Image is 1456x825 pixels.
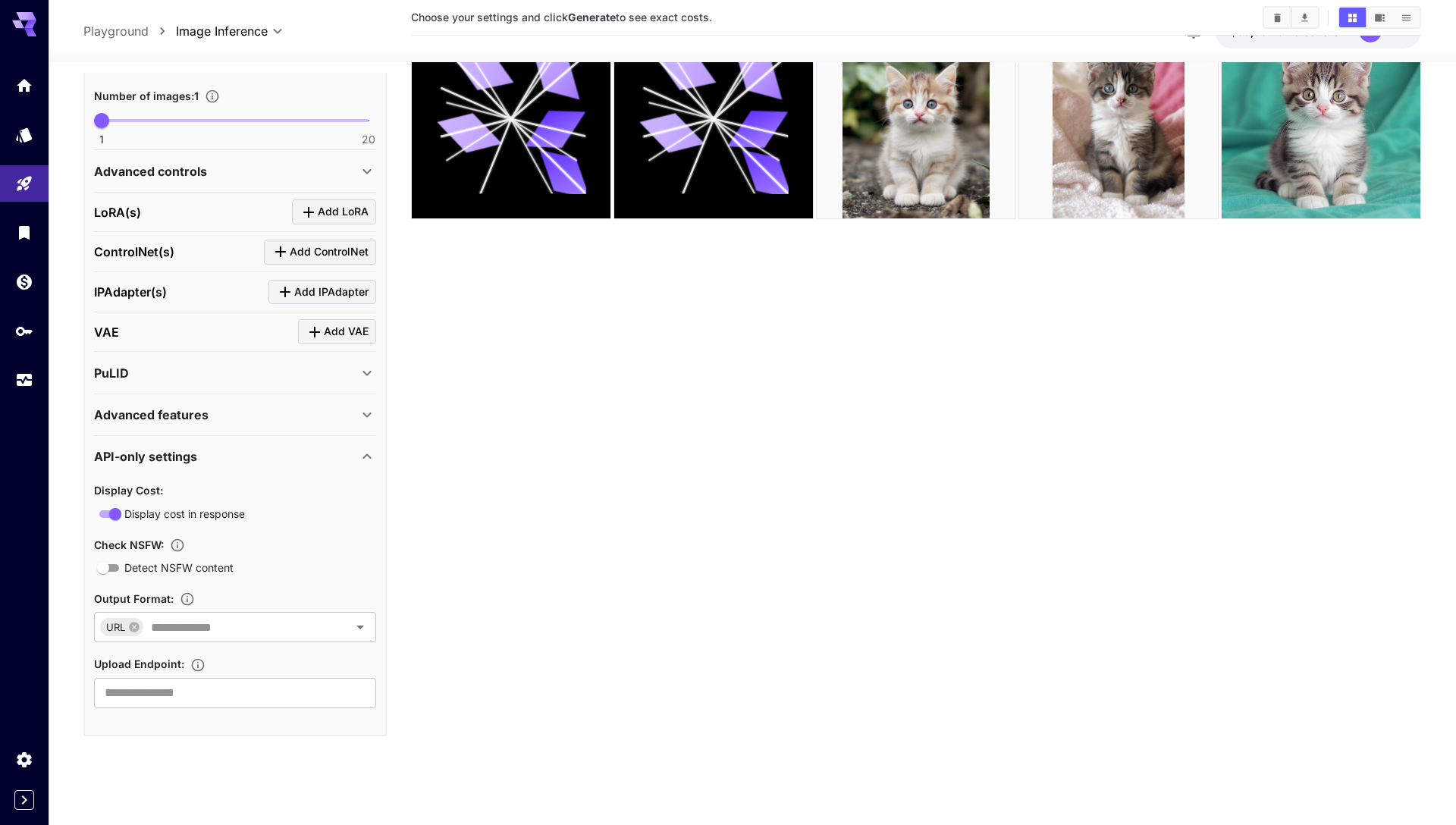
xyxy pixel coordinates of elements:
button: Specifies how the image is returned based on your use case: base64Data for embedding in code, dat... [174,591,201,607]
button: Click to add ControlNet [264,240,376,265]
span: Upload Endpoint : [94,657,184,670]
button: Clear Images [1264,8,1291,27]
span: Add LoRA [318,202,369,221]
button: Click to add LoRA [292,199,376,224]
span: $35,532.32 [1230,25,1294,38]
span: Image Inference [176,22,268,40]
div: Settings [15,750,33,769]
button: Click to add IPAdapter [268,280,376,305]
span: Choose your settings and click to see exact costs. [411,11,712,24]
button: When enabled, the API uses a pre-trained model to flag content that may be NSFW. The response wil... [164,538,191,553]
p: PuLID [94,364,129,382]
span: Display cost in response [124,506,245,522]
span: Check NSFW : [94,538,164,551]
div: Home [15,76,33,95]
div: Library [15,223,33,242]
p: ControlNet(s) [94,243,174,261]
a: Playground [83,22,149,40]
p: Advanced controls [94,162,207,180]
div: Models [15,125,33,144]
div: Advanced controls [94,153,376,190]
p: VAE [94,323,119,341]
div: PuLID [94,355,376,391]
p: LoRA(s) [94,203,141,221]
span: Add ControlNet [290,243,369,262]
b: Generate [568,11,616,24]
div: URL [100,618,143,636]
button: Show images in grid view [1339,8,1366,27]
span: 1 [99,132,104,147]
img: 9k= [817,20,1015,218]
button: Open [350,616,371,638]
p: Advanced features [94,406,209,424]
button: Show images in video view [1367,8,1393,27]
div: API-only settings [94,438,376,475]
span: Display Cost : [94,484,163,497]
button: Download All [1291,8,1318,27]
button: Show images in list view [1393,8,1420,27]
div: API Keys [15,322,33,340]
span: 20 [362,132,375,147]
span: Add IPAdapter [294,283,369,302]
button: Expand sidebar [14,790,34,810]
span: Add VAE [324,322,369,341]
div: Clear ImagesDownload All [1263,6,1319,29]
div: Advanced features [94,397,376,433]
img: 9k= [1019,20,1218,218]
nav: breadcrumb [83,22,176,40]
div: Usage [15,371,33,390]
div: Show images in grid viewShow images in video viewShow images in list view [1338,6,1421,29]
span: URL [100,619,131,636]
p: IPAdapter(s) [94,283,167,301]
p: API-only settings [94,447,197,466]
span: Output Format : [94,592,174,605]
img: 2Q== [1222,20,1420,218]
span: Detect NSFW content [124,560,234,576]
div: Wallet [15,272,33,291]
span: Number of images : 1 [94,89,199,102]
span: credits left [1294,25,1347,38]
div: Playground [15,174,33,193]
button: Specifies a URL for uploading the generated image as binary data via HTTP PUT, such as an S3 buck... [184,657,212,673]
button: Specify how many images to generate in a single request. Each image generation will be charged se... [199,89,226,104]
button: Click to add VAE [298,319,376,344]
